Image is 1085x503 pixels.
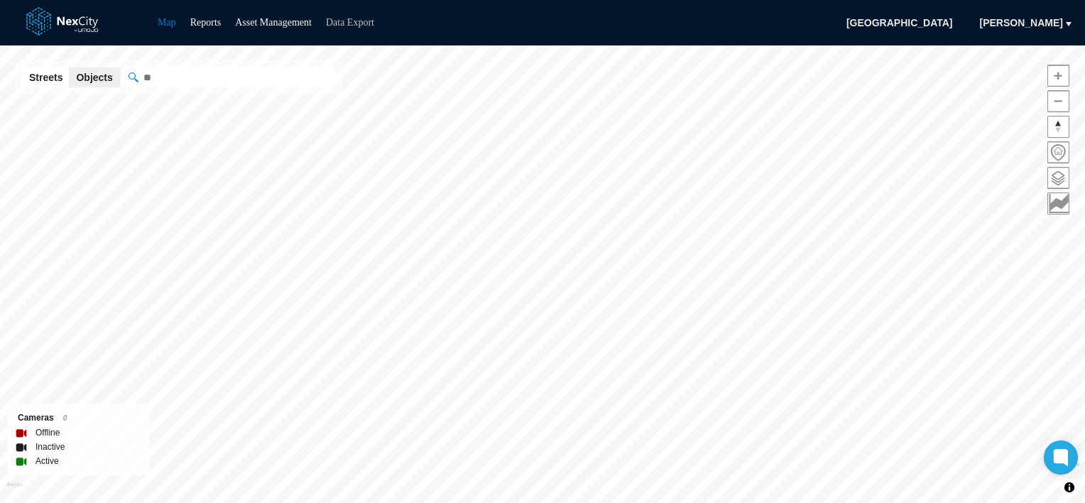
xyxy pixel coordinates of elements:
[1048,65,1069,86] span: Zoom in
[235,17,312,28] a: Asset Management
[326,17,374,28] a: Data Export
[1047,90,1069,112] button: Zoom out
[1047,167,1069,189] button: Layers management
[1065,480,1074,495] span: Toggle attribution
[6,482,23,499] a: Mapbox homepage
[36,440,65,454] label: Inactive
[22,67,70,87] button: Streets
[36,426,60,440] label: Offline
[1061,479,1078,496] button: Toggle attribution
[980,16,1063,30] span: [PERSON_NAME]
[158,17,176,28] a: Map
[1047,141,1069,163] button: Home
[190,17,222,28] a: Reports
[18,411,139,426] div: Cameras
[76,70,112,85] span: Objects
[29,70,62,85] span: Streets
[69,67,119,87] button: Objects
[1047,193,1069,215] button: Key metrics
[1048,91,1069,112] span: Zoom out
[971,11,1072,34] button: [PERSON_NAME]
[1047,116,1069,138] button: Reset bearing to north
[837,11,962,34] span: [GEOGRAPHIC_DATA]
[36,454,59,468] label: Active
[1047,65,1069,87] button: Zoom in
[63,414,67,422] span: 0
[1048,117,1069,137] span: Reset bearing to north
